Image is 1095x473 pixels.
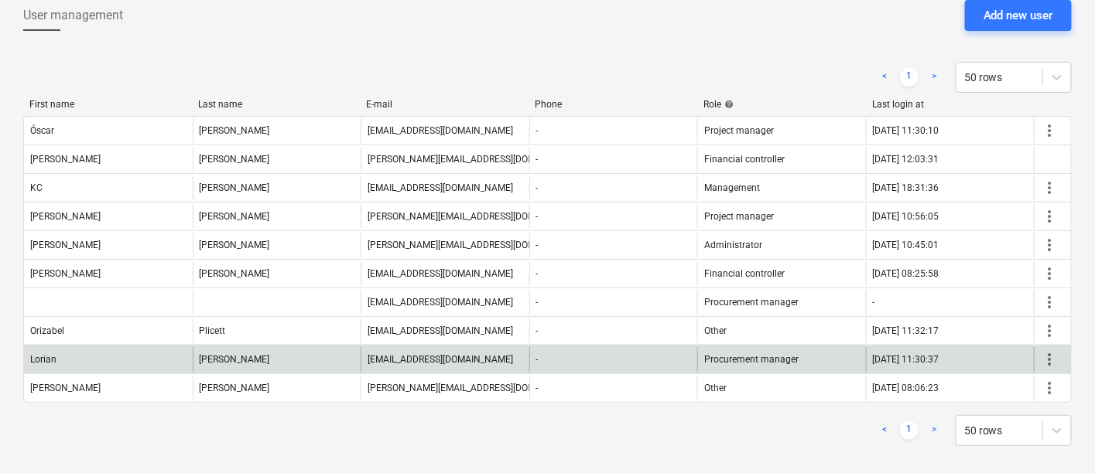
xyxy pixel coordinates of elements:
div: - [536,211,539,222]
div: [EMAIL_ADDRESS][DOMAIN_NAME] [368,182,513,193]
span: Other [704,383,727,393]
span: more_vert [1041,121,1059,140]
div: [PERSON_NAME] [200,240,270,250]
span: more_vert [1041,293,1059,311]
span: more_vert [1041,379,1059,397]
div: Óscar [30,125,54,136]
span: Procurement manager [704,297,799,308]
div: [PERSON_NAME][EMAIL_ADDRESS][DOMAIN_NAME] [368,240,583,250]
span: help [721,100,734,109]
div: [DATE] 11:30:10 [873,125,939,136]
div: - [536,383,539,393]
span: Financial controller [704,268,785,279]
span: more_vert [1041,207,1059,226]
div: [DATE] 08:25:58 [873,268,939,279]
div: Phone [535,99,691,110]
a: Previous page [875,421,894,440]
div: Last login at [872,99,1028,110]
div: [PERSON_NAME][EMAIL_ADDRESS][DOMAIN_NAME] [368,211,583,222]
div: [DATE] 11:30:37 [873,354,939,365]
span: Administrator [704,240,762,250]
div: - [536,325,539,336]
a: Page 1 is your current page [900,68,919,87]
div: [PERSON_NAME] [200,354,270,365]
div: [PERSON_NAME] [200,182,270,193]
div: [PERSON_NAME] [200,125,270,136]
div: [EMAIL_ADDRESS][DOMAIN_NAME] [368,297,513,308]
div: Lorian [30,354,56,365]
div: [DATE] 10:45:01 [873,240,939,250]
span: Procurement manager [704,354,799,365]
span: Management [704,182,760,193]
div: - [873,297,875,308]
div: [PERSON_NAME] [30,240,101,250]
span: Financial controller [704,154,785,165]
div: [PERSON_NAME] [200,383,270,393]
div: [PERSON_NAME] [30,383,101,393]
div: [PERSON_NAME] [30,268,101,279]
div: [DATE] 18:31:36 [873,182,939,193]
span: Project manager [704,211,774,222]
div: - [536,240,539,250]
span: Other [704,325,727,336]
div: [PERSON_NAME] [30,154,101,165]
div: Add new user [984,5,1053,26]
div: First name [29,99,186,110]
span: more_vert [1041,236,1059,254]
div: [EMAIL_ADDRESS][DOMAIN_NAME] [368,268,513,279]
a: Previous page [875,68,894,87]
div: [EMAIL_ADDRESS][DOMAIN_NAME] [368,325,513,336]
div: [PERSON_NAME] [200,154,270,165]
span: more_vert [1041,179,1059,197]
div: [DATE] 12:03:31 [873,154,939,165]
span: more_vert [1041,264,1059,283]
span: Project manager [704,125,774,136]
div: [PERSON_NAME] [30,211,101,222]
div: [DATE] 10:56:05 [873,211,939,222]
span: more_vert [1041,350,1059,369]
div: [PERSON_NAME][EMAIL_ADDRESS][DOMAIN_NAME] [368,154,583,165]
div: [PERSON_NAME] [200,211,270,222]
a: Page 1 is your current page [900,421,919,440]
div: E-mail [367,99,523,110]
div: Last name [198,99,354,110]
div: Orizabel [30,325,64,336]
div: - [536,125,539,136]
a: Next page [925,68,943,87]
div: - [536,268,539,279]
iframe: Chat Widget [1018,399,1095,473]
span: more_vert [1041,322,1059,340]
div: KC [30,182,43,193]
div: [DATE] 11:32:17 [873,325,939,336]
span: User management [23,6,123,25]
div: [EMAIL_ADDRESS][DOMAIN_NAME] [368,354,513,365]
div: [PERSON_NAME][EMAIL_ADDRESS][DOMAIN_NAME] [368,383,583,393]
div: [PERSON_NAME] [200,268,270,279]
div: - [536,154,539,165]
a: Next page [925,421,943,440]
div: - [536,297,539,308]
div: Role [703,99,860,110]
div: - [536,354,539,365]
div: Plicett [200,325,226,336]
div: - [536,182,539,193]
div: [DATE] 08:06:23 [873,383,939,393]
div: [EMAIL_ADDRESS][DOMAIN_NAME] [368,125,513,136]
